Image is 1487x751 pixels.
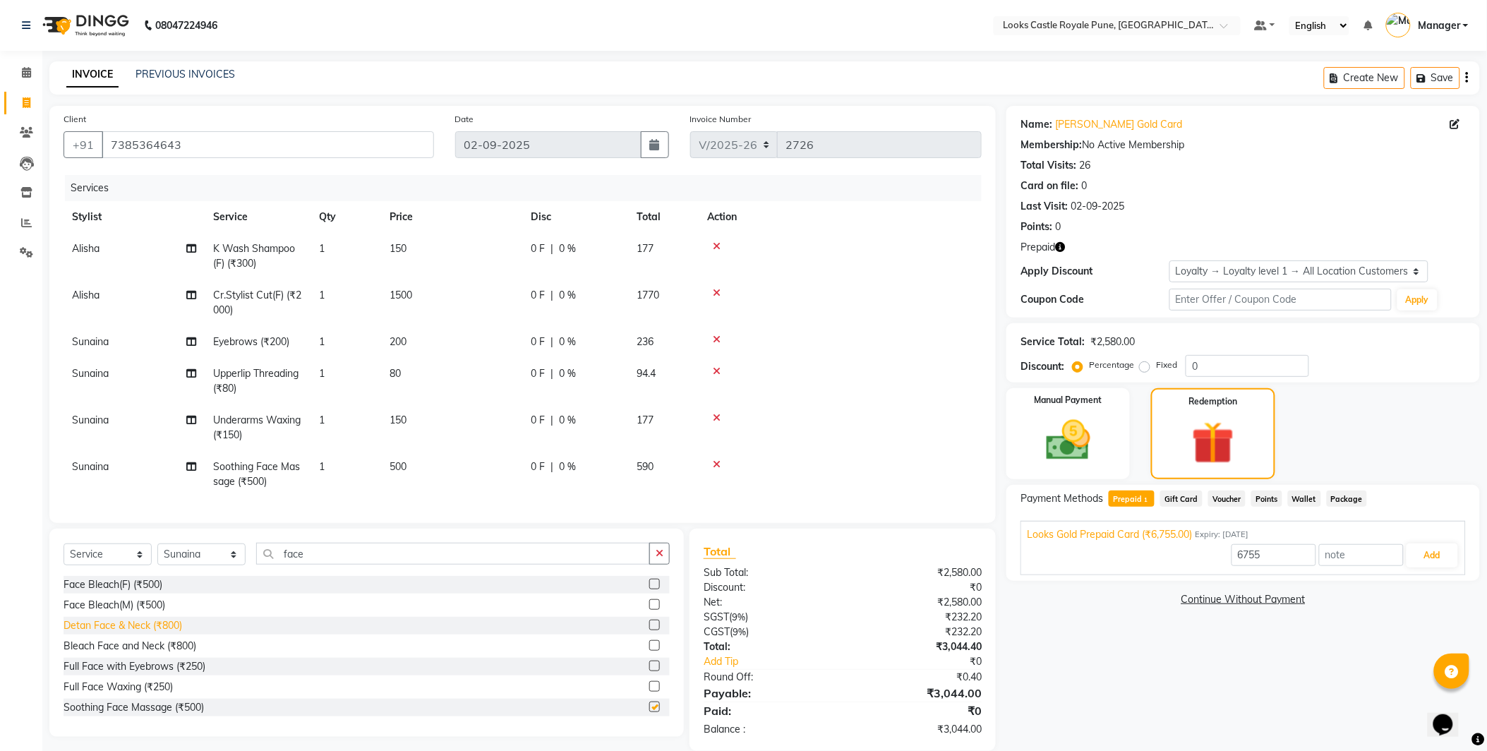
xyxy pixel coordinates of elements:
[1021,240,1055,255] span: Prepaid
[637,367,656,380] span: 94.4
[1418,18,1460,33] span: Manager
[1397,289,1438,311] button: Apply
[637,460,654,473] span: 590
[72,242,100,255] span: Alisha
[455,113,474,126] label: Date
[699,201,982,233] th: Action
[1386,13,1411,37] img: Manager
[693,580,843,595] div: Discount:
[1232,544,1316,566] input: Amount
[319,367,325,380] span: 1
[213,367,299,395] span: Upperlip Threading (₹80)
[531,413,545,428] span: 0 F
[72,289,100,301] span: Alisha
[1021,359,1064,374] div: Discount:
[550,459,553,474] span: |
[1089,359,1134,371] label: Percentage
[531,241,545,256] span: 0 F
[843,580,992,595] div: ₹0
[1021,199,1068,214] div: Last Visit:
[550,288,553,303] span: |
[843,639,992,654] div: ₹3,044.40
[531,288,545,303] span: 0 F
[559,241,576,256] span: 0 %
[311,201,381,233] th: Qty
[843,685,992,702] div: ₹3,044.00
[559,413,576,428] span: 0 %
[319,335,325,348] span: 1
[559,459,576,474] span: 0 %
[637,289,659,301] span: 1770
[319,289,325,301] span: 1
[1169,289,1392,311] input: Enter Offer / Coupon Code
[1035,394,1102,407] label: Manual Payment
[637,335,654,348] span: 236
[1411,67,1460,89] button: Save
[522,201,628,233] th: Disc
[693,670,843,685] div: Round Off:
[1021,179,1078,193] div: Card on file:
[390,414,407,426] span: 150
[1021,264,1169,279] div: Apply Discount
[868,654,993,669] div: ₹0
[733,626,746,637] span: 9%
[1324,67,1405,89] button: Create New
[1021,491,1103,506] span: Payment Methods
[64,131,103,158] button: +91
[72,414,109,426] span: Sunaina
[213,335,289,348] span: Eyebrows (₹200)
[72,460,109,473] span: Sunaina
[637,414,654,426] span: 177
[136,68,235,80] a: PREVIOUS INVOICES
[704,625,730,638] span: CGST
[213,289,301,316] span: Cr.Stylist Cut(F) (₹2000)
[843,565,992,580] div: ₹2,580.00
[690,113,752,126] label: Invoice Number
[531,335,545,349] span: 0 F
[1033,415,1104,466] img: _cash.svg
[693,722,843,737] div: Balance :
[213,460,300,488] span: Soothing Face Massage (₹500)
[1021,335,1085,349] div: Service Total:
[205,201,311,233] th: Service
[1319,544,1404,566] input: note
[1143,496,1150,505] span: 1
[1021,138,1082,152] div: Membership:
[1156,359,1177,371] label: Fixed
[1189,395,1238,408] label: Redemption
[1009,592,1477,607] a: Continue Without Payment
[1208,491,1246,507] span: Voucher
[693,702,843,719] div: Paid:
[64,201,205,233] th: Stylist
[1179,416,1248,469] img: _gift.svg
[693,610,843,625] div: ( )
[319,414,325,426] span: 1
[390,335,407,348] span: 200
[531,459,545,474] span: 0 F
[72,367,109,380] span: Sunaina
[1109,491,1155,507] span: Prepaid
[64,659,205,674] div: Full Face with Eyebrows (₹250)
[64,700,204,715] div: Soothing Face Massage (₹500)
[213,414,301,441] span: Underarms Waxing (₹150)
[36,6,133,45] img: logo
[550,335,553,349] span: |
[64,618,182,633] div: Detan Face & Neck (₹800)
[72,335,109,348] span: Sunaina
[155,6,217,45] b: 08047224946
[1071,199,1124,214] div: 02-09-2025
[843,702,992,719] div: ₹0
[64,577,162,592] div: Face Bleach(F) (₹500)
[693,625,843,639] div: ( )
[693,639,843,654] div: Total:
[637,242,654,255] span: 177
[843,625,992,639] div: ₹232.20
[843,595,992,610] div: ₹2,580.00
[390,289,412,301] span: 1500
[390,242,407,255] span: 150
[843,670,992,685] div: ₹0.40
[1090,335,1135,349] div: ₹2,580.00
[1055,220,1061,234] div: 0
[550,413,553,428] span: |
[1327,491,1368,507] span: Package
